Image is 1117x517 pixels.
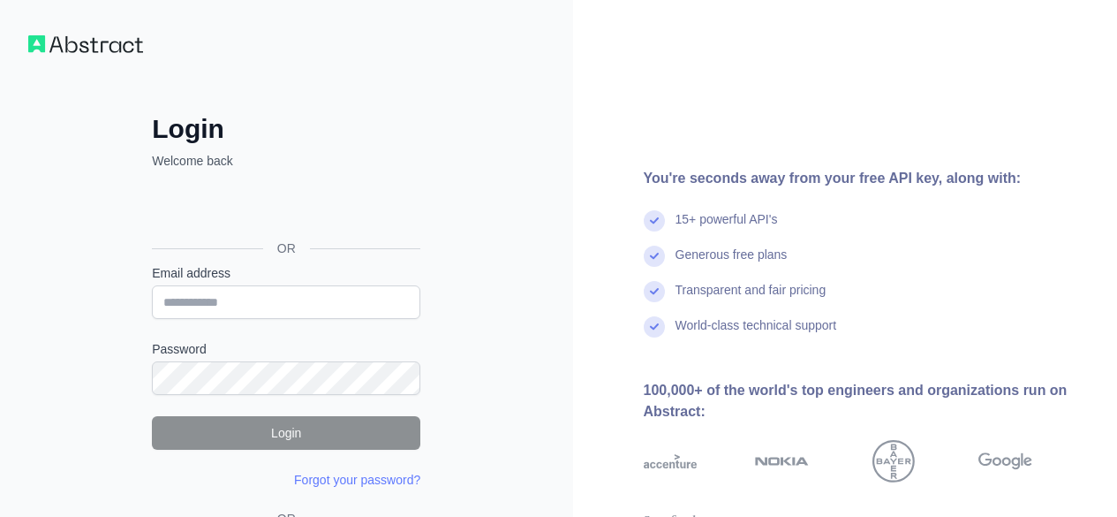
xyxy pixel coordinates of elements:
[978,440,1032,483] img: google
[28,35,143,53] img: Workflow
[152,113,420,145] h2: Login
[263,239,310,257] span: OR
[644,316,665,338] img: check mark
[675,281,826,316] div: Transparent and fair pricing
[152,340,420,358] label: Password
[644,440,698,483] img: accenture
[675,210,778,246] div: 15+ powerful API's
[644,246,665,267] img: check mark
[143,189,426,228] iframe: Sign in with Google Button
[644,168,1090,189] div: You're seconds away from your free API key, along with:
[755,440,809,483] img: nokia
[294,473,420,487] a: Forgot your password?
[644,281,665,302] img: check mark
[152,264,420,282] label: Email address
[872,440,915,483] img: bayer
[644,380,1090,422] div: 100,000+ of the world's top engineers and organizations run on Abstract:
[152,152,420,170] p: Welcome back
[152,416,420,450] button: Login
[675,246,788,281] div: Generous free plans
[644,210,665,232] img: check mark
[675,316,837,352] div: World-class technical support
